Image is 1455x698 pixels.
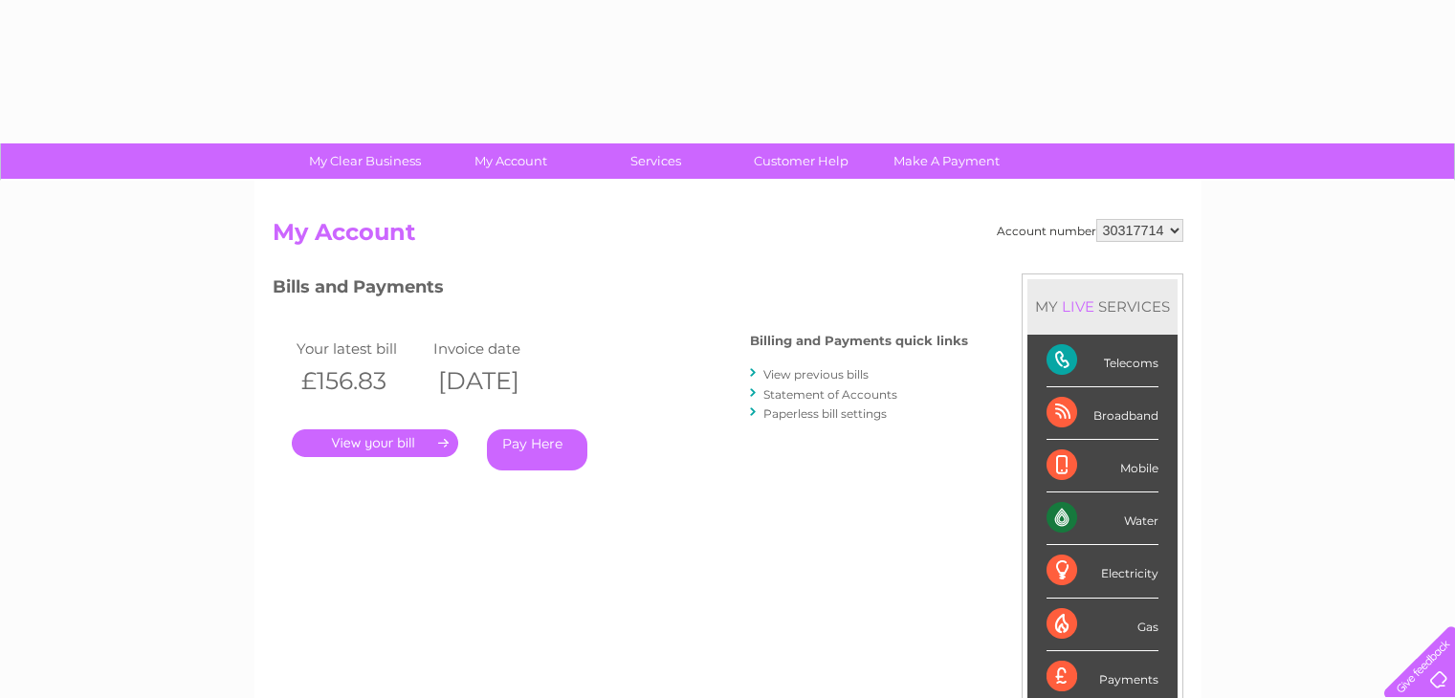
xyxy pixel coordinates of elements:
[273,273,968,307] h3: Bills and Payments
[763,406,887,421] a: Paperless bill settings
[1047,335,1158,387] div: Telecoms
[1047,545,1158,598] div: Electricity
[1047,599,1158,651] div: Gas
[292,336,430,361] td: Your latest bill
[292,429,458,457] a: .
[431,143,589,179] a: My Account
[997,219,1183,242] div: Account number
[286,143,444,179] a: My Clear Business
[763,387,897,402] a: Statement of Accounts
[577,143,735,179] a: Services
[722,143,880,179] a: Customer Help
[1058,297,1098,316] div: LIVE
[292,361,430,401] th: £156.83
[763,367,869,382] a: View previous bills
[429,336,566,361] td: Invoice date
[868,143,1025,179] a: Make A Payment
[487,429,587,470] a: Pay Here
[273,219,1183,255] h2: My Account
[750,334,968,348] h4: Billing and Payments quick links
[1047,387,1158,440] div: Broadband
[429,361,566,401] th: [DATE]
[1047,492,1158,545] div: Water
[1027,279,1178,334] div: MY SERVICES
[1047,440,1158,492] div: Mobile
